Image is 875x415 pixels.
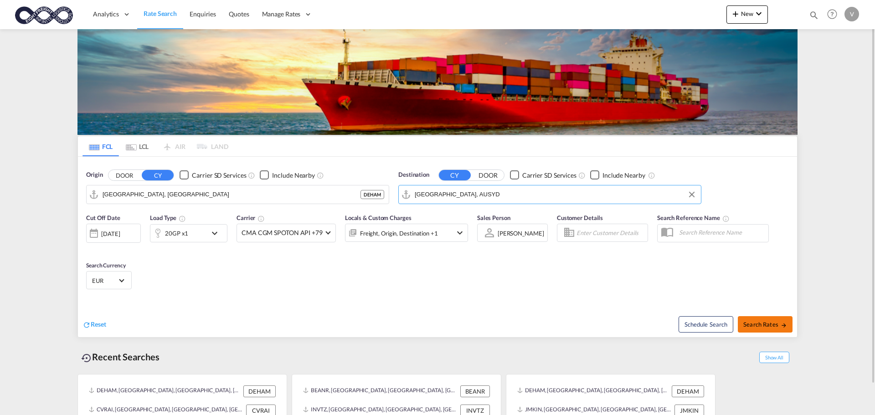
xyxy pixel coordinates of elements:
md-icon: icon-arrow-right [781,322,787,328]
md-icon: icon-plus 400-fg [730,8,741,19]
img: LCL+%26+FCL+BACKGROUND.png [77,29,798,135]
md-icon: Unchecked: Search for CY (Container Yard) services for all selected carriers.Checked : Search for... [248,172,255,179]
div: [PERSON_NAME] [498,230,544,237]
md-tab-item: LCL [119,136,155,156]
button: DOOR [472,170,504,180]
span: Customer Details [557,214,603,221]
md-icon: Unchecked: Ignores neighbouring ports when fetching rates.Checked : Includes neighbouring ports w... [317,172,324,179]
div: Origin DOOR CY Checkbox No InkUnchecked: Search for CY (Container Yard) services for all selected... [78,157,797,337]
md-icon: icon-backup-restore [81,353,92,364]
md-icon: The selected Trucker/Carrierwill be displayed in the rate results If the rates are from another f... [257,215,265,222]
button: DOOR [108,170,140,180]
md-icon: Unchecked: Search for CY (Container Yard) services for all selected carriers.Checked : Search for... [578,172,586,179]
span: Show All [759,352,789,363]
div: DEHAM [360,190,384,199]
div: BEANR [460,385,490,397]
span: Search Reference Name [657,214,730,221]
span: Rate Search [144,10,177,17]
div: DEHAM [243,385,276,397]
div: Include Nearby [272,171,315,180]
div: Recent Searches [77,347,163,367]
md-tab-item: FCL [82,136,119,156]
span: Search Currency [86,262,126,269]
md-checkbox: Checkbox No Ink [510,170,576,180]
div: [DATE] [86,224,141,243]
div: Carrier SD Services [522,171,576,180]
md-icon: icon-information-outline [179,215,186,222]
div: [DATE] [101,230,120,238]
span: Origin [86,170,103,179]
div: V [844,7,859,21]
button: icon-plus 400-fgNewicon-chevron-down [726,5,768,24]
span: Sales Person [477,214,510,221]
div: BEANR, Antwerp, Belgium, Western Europe, Europe [303,385,458,397]
span: Help [824,6,840,22]
div: icon-magnify [809,10,819,24]
span: Carrier [237,214,265,221]
span: EUR [92,277,118,285]
div: Freight Origin Destination Factory Stuffing [360,227,438,240]
span: Search Rates [743,321,787,328]
md-checkbox: Checkbox No Ink [260,170,315,180]
span: Reset [91,320,106,328]
div: Freight Origin Destination Factory Stuffingicon-chevron-down [345,224,468,242]
md-icon: icon-chevron-down [209,228,225,239]
input: Search by Port [415,188,696,201]
span: Quotes [229,10,249,18]
div: DEHAM, Hamburg, Germany, Western Europe, Europe [517,385,669,397]
div: Carrier SD Services [192,171,246,180]
button: CY [142,170,174,180]
md-checkbox: Checkbox No Ink [590,170,645,180]
span: New [730,10,764,17]
div: 20GP x1icon-chevron-down [150,224,227,242]
span: Manage Rates [262,10,301,19]
span: Analytics [93,10,119,19]
input: Enter Customer Details [576,226,645,240]
button: Clear Input [685,188,699,201]
md-icon: icon-magnify [809,10,819,20]
div: DEHAM, Hamburg, Germany, Western Europe, Europe [89,385,241,397]
md-input-container: Hamburg, DEHAM [87,185,389,204]
div: Include Nearby [602,171,645,180]
md-select: Select Currency: € EUREuro [91,274,127,287]
md-input-container: Sydney, AUSYD [399,185,701,204]
div: Help [824,6,844,23]
md-icon: Unchecked: Ignores neighbouring ports when fetching rates.Checked : Includes neighbouring ports w... [648,172,655,179]
span: Destination [398,170,429,179]
span: CMA CGM SPOTON API +79 [242,228,323,237]
button: Search Ratesicon-arrow-right [738,316,793,333]
md-checkbox: Checkbox No Ink [180,170,246,180]
input: Search Reference Name [674,225,768,239]
md-icon: icon-refresh [82,321,91,329]
button: CY [439,170,471,180]
button: Note: By default Schedule search will only considerorigin ports, destination ports and cut off da... [679,316,733,333]
div: DEHAM [672,385,704,397]
md-icon: icon-chevron-down [454,227,465,238]
span: Enquiries [190,10,216,18]
span: Load Type [150,214,186,221]
md-icon: icon-chevron-down [753,8,764,19]
input: Search by Port [103,188,360,201]
md-pagination-wrapper: Use the left and right arrow keys to navigate between tabs [82,136,228,156]
div: 20GP x1 [165,227,188,240]
md-select: Sales Person: Vadim Potorac [497,226,545,240]
span: Cut Off Date [86,214,120,221]
img: c818b980817911efbdc1a76df449e905.png [14,4,75,25]
div: icon-refreshReset [82,320,106,330]
md-datepicker: Select [86,242,93,254]
span: Locals & Custom Charges [345,214,412,221]
md-icon: Your search will be saved by the below given name [722,215,730,222]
